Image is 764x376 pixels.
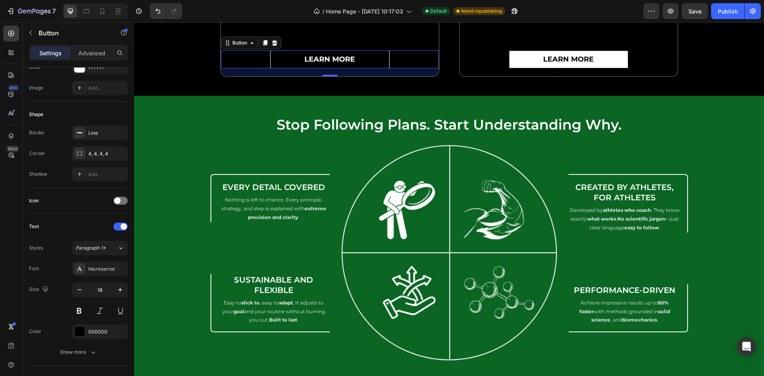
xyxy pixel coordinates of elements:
iframe: Design area [134,22,764,376]
button: Paragraph 1* [72,241,128,255]
div: Beta [6,145,19,152]
p: Easy to , easy to . It adjusts to your and your routine without burning you out. . [84,276,195,302]
strong: biomechanics [488,295,523,300]
span: Save [688,8,702,15]
div: Icon [29,197,39,204]
div: Shape [29,111,43,118]
span: Need republishing [461,8,502,15]
div: Image [29,84,43,91]
div: Publish [718,7,738,16]
h2: stop following plans. start understanding why. [76,93,554,112]
strong: goal [99,286,110,292]
div: Undo/Redo [150,3,182,19]
div: Corner [29,150,45,157]
div: Size [29,284,50,295]
div: Text [29,223,39,230]
strong: easy to follow [490,202,525,208]
p: 7 [52,6,56,16]
div: Styles [29,244,43,252]
div: Add... [88,171,126,178]
p: Button [39,28,106,38]
div: Font [29,265,39,272]
div: Open Intercom Messenger [737,337,756,356]
strong: adapt [145,277,159,283]
span: / [322,7,324,16]
p: Achieve impressive results up to with methods grounded in , and . [435,276,546,302]
div: 450 [8,85,19,91]
div: Shadow [29,171,47,178]
div: FFFFFF [88,64,126,71]
a: learn more [375,28,494,46]
h2: Performance-Driven [435,262,547,274]
button: Save [682,3,708,19]
div: Color [29,328,41,335]
div: Add... [88,85,126,92]
strong: stick to [107,277,125,283]
a: learn more [136,28,255,46]
p: Nothing is left to chance. Every principle, strategy, and step is explained with . [84,173,195,199]
button: 7 [3,3,59,19]
p: learn more [409,31,460,43]
div: Show more [60,348,97,356]
div: Button [97,17,115,24]
img: gempages_558712889062458270-a1d52415-c643-43c5-b2c9-e5ab79d10d2e.png [206,122,425,340]
h2: Every Detail Covered [88,159,192,171]
strong: No scientific jargon [483,194,531,200]
h2: Sustainable and Flexible [84,252,196,274]
div: Line [88,130,126,137]
div: Montserrat [88,266,126,273]
div: 000000 [88,328,126,335]
div: Border [29,129,45,136]
p: learn more [170,31,221,43]
button: Publish [711,3,745,19]
span: Home Page - [DATE] 10:17:03 [326,7,403,16]
div: 4, 4, 4, 4 [88,150,126,157]
p: Advanced [78,49,105,57]
p: Developed by . They know exactly . —just clear language . [435,184,546,209]
strong: extreme precision and clarity [114,183,192,198]
span: Paragraph 1* [76,244,106,252]
strong: Built to last [135,295,163,300]
strong: 80% faster [445,277,535,292]
span: Default [430,8,447,15]
p: Settings [39,49,62,57]
button: Show more [29,345,128,359]
strong: athletes who coach [469,185,517,191]
strong: what works [453,194,482,200]
h2: Created by Athletes, for Athletes [435,159,547,181]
